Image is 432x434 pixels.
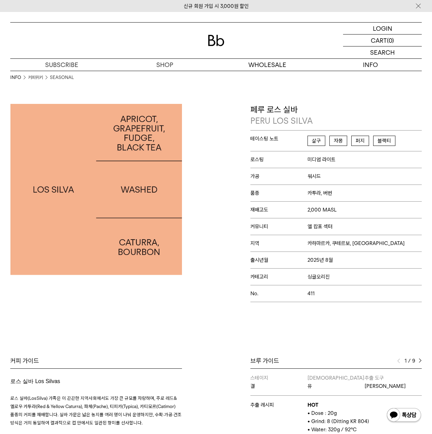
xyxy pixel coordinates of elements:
p: SEARCH [370,46,395,58]
a: SEASONAL [50,74,74,81]
p: 유 [307,382,365,390]
p: INFO [319,59,422,71]
span: 카테고리 [250,274,307,280]
p: CART [371,35,387,46]
span: 로스 실바 Los Silvas [10,378,60,384]
span: / [408,357,411,365]
span: 엘 캄포 섹터 [307,223,332,230]
span: 카하마르카, 쿠테르보, [GEOGRAPHIC_DATA] [307,240,405,246]
span: 1 [404,357,407,365]
span: 지역 [250,240,307,246]
li: INFO [10,74,28,81]
a: SHOP [113,59,216,71]
span: No. [250,290,307,297]
img: 카카오톡 채널 1:1 채팅 버튼 [386,407,422,424]
span: 자몽 [329,136,347,146]
a: CART (0) [343,35,422,46]
span: 추출 도구 [365,375,384,381]
div: 커피 가이드 [10,357,182,365]
p: (0) [387,35,394,46]
img: 페루 로스 실바PERU LOS SILVA [10,104,182,275]
span: • Dose : 20g [307,410,337,416]
span: 품종 [250,190,307,196]
span: 미디엄 라이트 [307,157,336,163]
span: 테이스팅 노트 [250,136,307,142]
span: 블랙티 [373,136,395,146]
p: [PERSON_NAME] [365,382,422,390]
span: 재배고도 [250,207,307,213]
img: 로고 [208,35,224,46]
span: 살구 [307,136,325,146]
p: 추출 레시피 [250,401,307,409]
span: 퍼지 [351,136,369,146]
span: 워시드 [307,173,321,179]
span: 9 [412,357,415,365]
span: [DEMOGRAPHIC_DATA] [307,375,364,381]
span: 출시년월 [250,257,307,263]
a: 커피위키 [28,74,43,81]
span: 2025년 8월 [307,257,333,263]
span: • Grind: 8 (Ditting KR 804) [307,418,369,424]
div: 브루 가이드 [250,357,422,365]
p: WHOLESALE [216,59,319,71]
span: • Water: 320g / 92°C [307,426,357,433]
span: 로스팅 [250,157,307,163]
span: 411 [307,290,315,297]
a: 신규 회원 가입 시 3,000원 할인 [184,3,249,9]
p: LOGIN [373,23,392,34]
span: 카투라, 버번 [307,190,332,196]
p: 결 [250,382,307,390]
span: 2,000 MASL [307,207,337,213]
span: 싱글오리진 [307,274,330,280]
span: 커뮤니티 [250,223,307,230]
p: 페루 로스 실바 [250,104,422,127]
a: SUBSCRIBE [10,59,113,71]
p: PERU LOS SILVA [250,115,422,127]
span: 로스 실바(Los Silva) 가족은 이 끈끈한 지역사회에서도 가장 큰 규모를 자랑하며, 주로 레드&옐로우 카투라(Red & Yellow Caturra), 파체(Pache),... [10,395,182,425]
span: 가공 [250,173,307,179]
b: HOT [307,402,318,408]
a: LOGIN [343,23,422,35]
span: 스테이지 [250,375,268,381]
